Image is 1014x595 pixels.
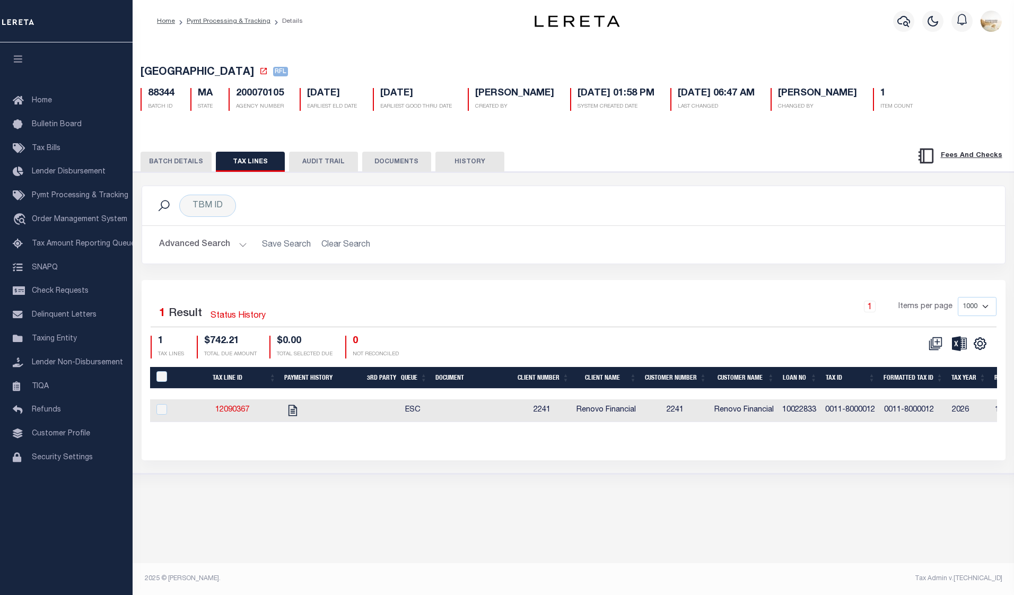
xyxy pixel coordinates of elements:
p: TOTAL DUE AMOUNT [204,351,257,358]
span: Delinquent Letters [32,311,97,319]
th: Payment History [280,367,363,389]
th: Queue: activate to sort column ascending [396,367,431,389]
p: BATCH ID [148,103,174,111]
a: RFL [273,68,288,78]
span: Tax Amount Reporting Queue [32,240,135,248]
h5: MA [198,88,213,100]
p: ITEM COUNT [880,103,913,111]
span: RFL [273,67,288,76]
span: Renovo Financial [714,406,774,414]
td: 0011-8000012 [880,399,948,422]
button: HISTORY [435,152,504,172]
span: Pymt Processing & Tracking [32,192,128,199]
a: 12090367 [215,406,249,414]
th: Document [431,367,513,389]
span: Tax Bills [32,145,60,152]
h5: 88344 [148,88,174,100]
span: Items per page [898,301,952,313]
th: Tax ID: activate to sort column ascending [821,367,879,389]
th: Formatted Tax ID: activate to sort column ascending [879,367,947,389]
div: Tax Admin v.[TECHNICAL_ID] [581,574,1002,583]
div: TBM ID [179,195,236,217]
span: Bulletin Board [32,121,82,128]
span: Lender Disbursement [32,168,106,176]
td: 10022833 [778,399,821,422]
span: TIQA [32,382,49,390]
span: Renovo Financial [576,406,636,414]
span: 2241 [534,406,550,414]
a: 1 [864,301,876,312]
label: Result [169,305,202,322]
span: [GEOGRAPHIC_DATA] [141,67,254,78]
h5: [DATE] 01:58 PM [578,88,654,100]
p: STATE [198,103,213,111]
th: Customer Name: activate to sort column ascending [711,367,779,389]
h5: 200070105 [236,88,284,100]
p: LAST CHANGED [678,103,755,111]
span: 1 [159,308,165,319]
button: DOCUMENTS [362,152,431,172]
th: Client Name: activate to sort column ascending [573,367,641,389]
th: 3rd Party [363,367,396,389]
th: Tax Line ID: activate to sort column ascending [185,367,281,389]
p: NOT RECONCILED [353,351,399,358]
p: CHANGED BY [778,103,857,111]
span: Lender Non-Disbursement [32,359,123,366]
td: 2026 [948,399,991,422]
span: Check Requests [32,287,89,295]
span: SNAPQ [32,264,58,271]
p: AGENCY NUMBER [236,103,284,111]
button: AUDIT TRAIL [289,152,358,172]
p: TOTAL SELECTED DUE [277,351,333,358]
td: ESC [396,399,431,422]
th: Loan No: activate to sort column ascending [779,367,821,389]
h4: $0.00 [277,336,333,347]
th: Tax Year: activate to sort column ascending [947,367,990,389]
span: Security Settings [32,454,93,461]
span: Order Management System [32,216,127,223]
a: Home [157,18,175,24]
h5: 1 [880,88,913,100]
span: 2241 [667,406,684,414]
button: Advanced Search [159,234,247,255]
th: Client Number: activate to sort column ascending [513,367,573,389]
p: CREATED BY [475,103,554,111]
p: EARLIEST GOOD THRU DATE [380,103,452,111]
a: Pymt Processing & Tracking [187,18,270,24]
i: travel_explore [13,213,30,227]
h5: [DATE] [307,88,357,100]
p: TAX LINES [158,351,184,358]
h5: [PERSON_NAME] [778,88,857,100]
button: Fees And Checks [913,145,1007,167]
th: PayeePaymentBatchId [150,367,185,389]
td: 0011-8000012 [821,399,880,422]
th: Customer Number: activate to sort column ascending [641,367,711,389]
span: Taxing Entity [32,335,77,343]
span: Refunds [32,406,61,414]
li: Details [270,16,303,26]
a: Status History [211,310,266,322]
h5: [DATE] 06:47 AM [678,88,755,100]
h4: 0 [353,336,399,347]
h4: 1 [158,336,184,347]
div: 2025 © [PERSON_NAME]. [137,574,574,583]
h4: $742.21 [204,336,257,347]
p: EARLIEST ELD DATE [307,103,357,111]
span: Home [32,97,52,104]
h5: [DATE] [380,88,452,100]
h5: [PERSON_NAME] [475,88,554,100]
button: BATCH DETAILS [141,152,212,172]
span: Customer Profile [32,430,90,437]
button: TAX LINES [216,152,285,172]
p: SYSTEM CREATED DATE [578,103,654,111]
img: logo-dark.svg [535,15,619,27]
